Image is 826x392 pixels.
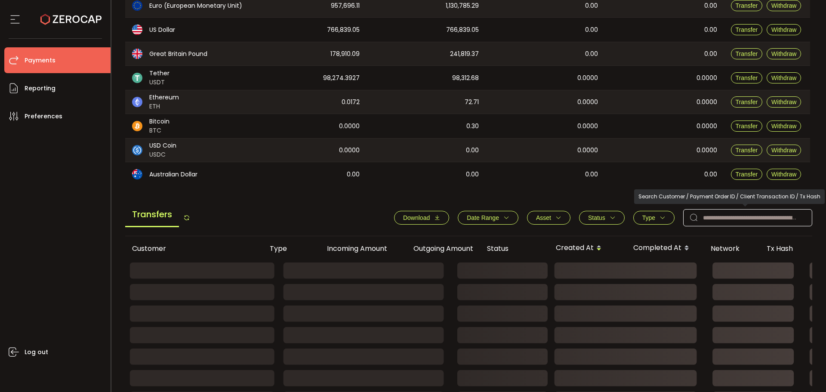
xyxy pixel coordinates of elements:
button: Asset [527,211,570,225]
span: Transfer [736,50,758,57]
span: Transfer [736,147,758,154]
span: Type [642,214,655,221]
button: Withdraw [767,145,801,156]
span: 0.00 [704,25,717,35]
div: Incoming Amount [308,244,394,253]
button: Withdraw [767,120,801,132]
span: Withdraw [771,99,796,105]
span: Bitcoin [149,117,170,126]
span: Transfer [736,171,758,178]
span: Preferences [25,110,62,123]
span: 72.71 [465,97,479,107]
button: Transfer [731,48,763,59]
span: 0.0000 [697,97,717,107]
img: usd_portfolio.svg [132,25,142,35]
button: Withdraw [767,24,801,35]
span: 0.0000 [577,121,598,131]
span: Transfer [736,123,758,130]
img: aud_portfolio.svg [132,169,142,179]
span: Euro (European Monetary Unit) [149,1,242,10]
span: Withdraw [771,50,796,57]
span: 0.0000 [577,73,598,83]
span: Ethereum [149,93,179,102]
span: Transfer [736,2,758,9]
span: 0.00 [585,49,598,59]
span: Withdraw [771,26,796,33]
span: 957,696.11 [331,1,360,11]
button: Withdraw [767,48,801,59]
div: Created At [549,241,626,256]
div: Status [480,244,549,253]
span: Asset [536,214,551,221]
button: Withdraw [767,169,801,180]
div: Customer [125,244,263,253]
span: Status [588,214,605,221]
button: Withdraw [767,72,801,83]
span: Withdraw [771,74,796,81]
div: Network [704,244,760,253]
span: Download [403,214,430,221]
span: Log out [25,346,48,358]
span: 0.0000 [339,145,360,155]
span: 0.00 [585,1,598,11]
img: usdc_portfolio.svg [132,145,142,155]
span: Reporting [25,82,55,95]
span: USD Coin [149,141,176,150]
button: Date Range [458,211,518,225]
div: Type [263,244,308,253]
span: Transfer [736,26,758,33]
span: 0.00 [466,170,479,179]
span: Payments [25,54,55,67]
button: Withdraw [767,96,801,108]
span: 0.00 [704,49,717,59]
span: USDT [149,78,170,87]
span: 241,819.37 [450,49,479,59]
span: 766,839.05 [446,25,479,35]
button: Transfer [731,145,763,156]
img: gbp_portfolio.svg [132,49,142,59]
img: eth_portfolio.svg [132,97,142,107]
button: Status [579,211,625,225]
button: Transfer [731,96,763,108]
iframe: Chat Widget [726,299,826,392]
button: Transfer [731,72,763,83]
button: Transfer [731,169,763,180]
span: Great Britain Pound [149,49,207,59]
span: Withdraw [771,147,796,154]
button: Transfer [731,24,763,35]
img: usdt_portfolio.svg [132,73,142,83]
span: Transfer [736,99,758,105]
span: 766,839.05 [327,25,360,35]
span: BTC [149,126,170,135]
button: Type [633,211,675,225]
span: Withdraw [771,2,796,9]
button: Download [394,211,449,225]
div: Search Customer / Payment Order ID / Client Transaction ID / Tx Hash [634,189,825,204]
span: Date Range [467,214,499,221]
span: 0.00 [585,170,598,179]
span: 0.0000 [577,97,598,107]
span: 0.0000 [577,145,598,155]
span: US Dollar [149,25,175,34]
span: 0.0000 [697,73,717,83]
span: 0.00 [704,1,717,11]
img: btc_portfolio.svg [132,121,142,131]
span: USDC [149,150,176,159]
span: 0.0000 [697,145,717,155]
span: Transfer [736,74,758,81]
span: 0.00 [466,145,479,155]
span: 178,910.09 [330,49,360,59]
span: ETH [149,102,179,111]
span: 0.00 [704,170,717,179]
span: Withdraw [771,171,796,178]
div: Outgoing Amount [394,244,480,253]
span: 0.0000 [339,121,360,131]
span: 0.0000 [697,121,717,131]
span: 0.00 [347,170,360,179]
img: eur_portfolio.svg [132,0,142,11]
button: Transfer [731,120,763,132]
span: 0.00 [585,25,598,35]
span: Australian Dollar [149,170,197,179]
span: 1,130,785.29 [446,1,479,11]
